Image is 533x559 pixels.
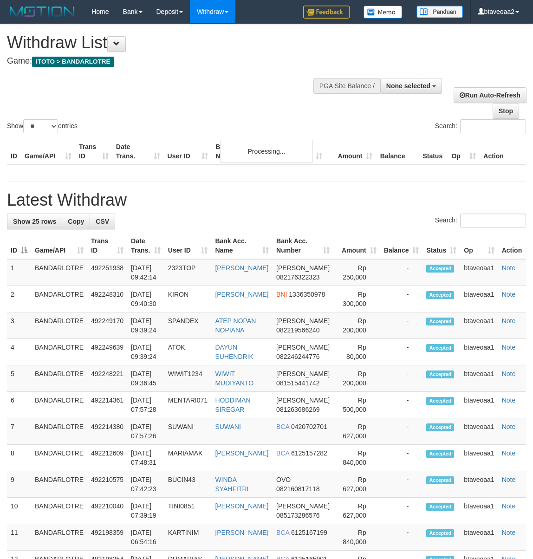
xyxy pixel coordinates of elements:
[460,445,498,471] td: btaveoaa1
[87,312,127,339] td: 492249170
[7,339,31,365] td: 4
[31,339,87,365] td: BANDARLOTRE
[215,291,268,298] a: [PERSON_NAME]
[87,286,127,312] td: 492248310
[31,445,87,471] td: BANDARLOTRE
[31,498,87,524] td: BANDARLOTRE
[127,259,164,286] td: [DATE] 09:42:14
[276,476,291,483] span: OVO
[31,524,87,551] td: BANDARLOTRE
[7,286,31,312] td: 2
[380,286,423,312] td: -
[333,498,380,524] td: Rp 627,000
[164,392,212,418] td: MENTARI071
[502,264,516,272] a: Note
[460,365,498,392] td: btaveoaa1
[21,138,75,165] th: Game/API
[127,392,164,418] td: [DATE] 07:57:28
[220,140,313,163] div: Processing...
[276,512,319,519] span: Copy 085173286576 to clipboard
[419,138,448,165] th: Status
[380,312,423,339] td: -
[380,418,423,445] td: -
[448,138,480,165] th: Op
[435,119,526,133] label: Search:
[333,312,380,339] td: Rp 200,000
[276,449,289,457] span: BCA
[13,218,56,225] span: Show 25 rows
[380,524,423,551] td: -
[380,233,423,259] th: Balance: activate to sort column ascending
[326,138,377,165] th: Amount
[164,286,212,312] td: KIRON
[127,233,164,259] th: Date Trans.: activate to sort column ascending
[502,423,516,430] a: Note
[333,524,380,551] td: Rp 840,000
[276,273,319,281] span: Copy 082176322323 to clipboard
[127,445,164,471] td: [DATE] 07:48:31
[426,265,454,273] span: Accepted
[493,103,519,119] a: Stop
[276,502,330,510] span: [PERSON_NAME]
[273,233,333,259] th: Bank Acc. Number: activate to sort column ascending
[7,57,346,66] h4: Game:
[7,524,31,551] td: 11
[164,233,212,259] th: User ID: activate to sort column ascending
[276,291,287,298] span: BNI
[333,286,380,312] td: Rp 300,000
[333,365,380,392] td: Rp 200,000
[275,138,326,165] th: Bank Acc. Number
[426,318,454,325] span: Accepted
[426,291,454,299] span: Accepted
[87,498,127,524] td: 492210040
[502,370,516,377] a: Note
[426,450,454,458] span: Accepted
[291,423,327,430] span: Copy 0420702701 to clipboard
[276,396,330,404] span: [PERSON_NAME]
[380,259,423,286] td: -
[87,392,127,418] td: 492214361
[426,423,454,431] span: Accepted
[164,524,212,551] td: KARTINIM
[502,502,516,510] a: Note
[75,138,112,165] th: Trans ID
[215,264,268,272] a: [PERSON_NAME]
[502,396,516,404] a: Note
[127,418,164,445] td: [DATE] 07:57:26
[502,476,516,483] a: Note
[480,138,526,165] th: Action
[7,5,78,19] img: MOTION_logo.png
[127,524,164,551] td: [DATE] 06:54:16
[460,214,526,227] input: Search:
[87,339,127,365] td: 492249639
[215,529,268,536] a: [PERSON_NAME]
[276,406,319,413] span: Copy 081263686269 to clipboard
[164,365,212,392] td: WIWIT1234
[276,317,330,325] span: [PERSON_NAME]
[460,259,498,286] td: btaveoaa1
[380,392,423,418] td: -
[380,445,423,471] td: -
[454,87,526,103] a: Run Auto-Refresh
[276,353,319,360] span: Copy 082246244776 to clipboard
[7,498,31,524] td: 10
[276,326,319,334] span: Copy 082219566240 to clipboard
[276,370,330,377] span: [PERSON_NAME]
[127,286,164,312] td: [DATE] 09:40:30
[460,392,498,418] td: btaveoaa1
[333,392,380,418] td: Rp 500,000
[215,344,253,360] a: DAYUN SUHENDRIK
[460,339,498,365] td: btaveoaa1
[215,476,248,493] a: WINDA SYAHFITRI
[276,485,319,493] span: Copy 082160817118 to clipboard
[333,339,380,365] td: Rp 80,000
[460,418,498,445] td: btaveoaa1
[31,286,87,312] td: BANDARLOTRE
[380,78,442,94] button: None selected
[164,339,212,365] td: ATOK
[380,365,423,392] td: -
[460,119,526,133] input: Search:
[422,233,460,259] th: Status: activate to sort column ascending
[215,502,268,510] a: [PERSON_NAME]
[127,312,164,339] td: [DATE] 09:39:24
